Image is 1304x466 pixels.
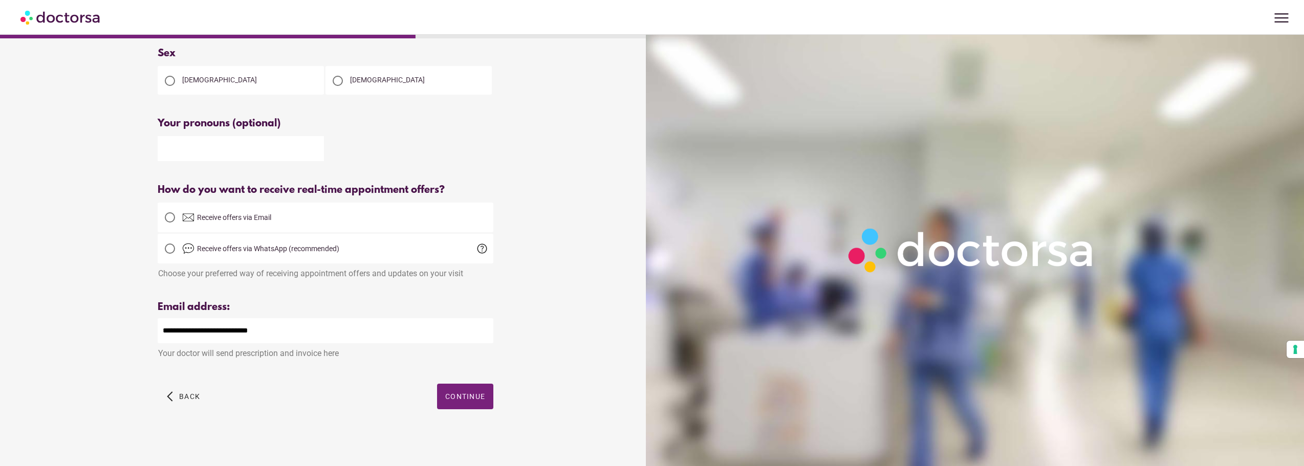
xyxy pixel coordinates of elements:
img: Logo-Doctorsa-trans-White-partial-flat.png [841,221,1102,279]
span: Receive offers via WhatsApp (recommended) [197,245,339,253]
span: Receive offers via Email [197,213,271,221]
button: Continue [437,384,493,409]
span: Back [179,392,200,401]
span: menu [1272,8,1291,28]
div: Choose your preferred way of receiving appointment offers and updates on your visit [158,263,493,278]
div: Your doctor will send prescription and invoice here [158,343,493,358]
img: Doctorsa.com [20,6,101,29]
button: arrow_back_ios Back [163,384,204,409]
img: email [182,211,194,224]
div: How do you want to receive real-time appointment offers? [158,184,493,196]
div: Your pronouns (optional) [158,118,493,129]
span: [DEMOGRAPHIC_DATA] [182,76,257,84]
span: help [476,242,488,255]
button: Your consent preferences for tracking technologies [1287,341,1304,358]
div: Email address: [158,301,493,313]
img: chat [182,242,194,255]
span: [DEMOGRAPHIC_DATA] [350,76,425,84]
span: Continue [445,392,485,401]
div: Sex [158,48,493,59]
